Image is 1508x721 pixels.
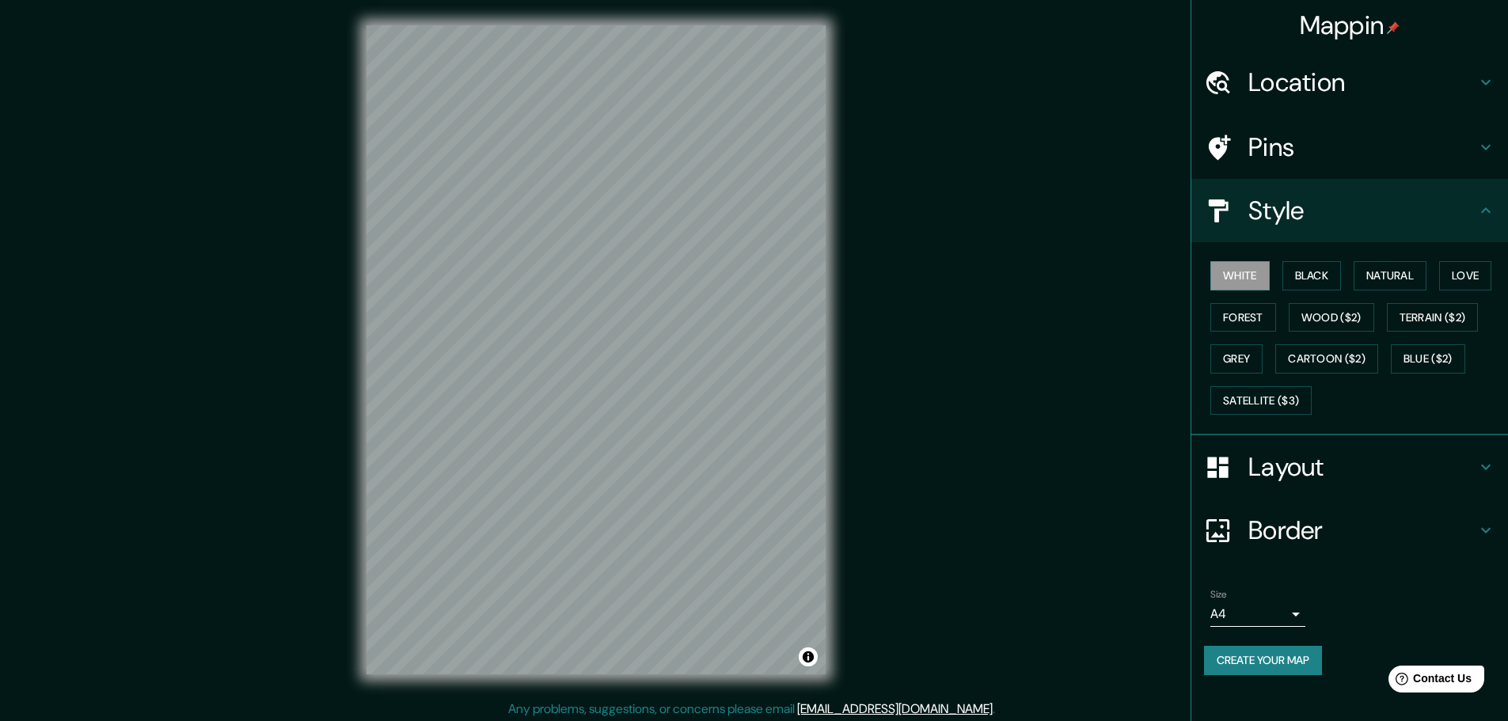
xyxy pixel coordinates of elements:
[1191,435,1508,499] div: Layout
[1248,131,1476,163] h4: Pins
[1289,303,1374,332] button: Wood ($2)
[1210,303,1276,332] button: Forest
[1248,451,1476,483] h4: Layout
[1275,344,1378,374] button: Cartoon ($2)
[1210,588,1227,601] label: Size
[995,700,997,719] div: .
[1191,51,1508,114] div: Location
[1282,261,1342,290] button: Black
[1300,9,1400,41] h4: Mappin
[508,700,995,719] p: Any problems, suggestions, or concerns please email .
[1367,659,1491,704] iframe: Help widget launcher
[1248,514,1476,546] h4: Border
[799,647,818,666] button: Toggle attribution
[1387,303,1479,332] button: Terrain ($2)
[1191,116,1508,179] div: Pins
[1204,646,1322,675] button: Create your map
[1248,66,1476,98] h4: Location
[997,700,1001,719] div: .
[1439,261,1491,290] button: Love
[367,25,826,674] canvas: Map
[1210,386,1312,416] button: Satellite ($3)
[1210,601,1305,627] div: A4
[1210,344,1263,374] button: Grey
[1248,195,1476,226] h4: Style
[1391,344,1465,374] button: Blue ($2)
[1210,261,1270,290] button: White
[1191,179,1508,242] div: Style
[1387,21,1400,34] img: pin-icon.png
[1354,261,1426,290] button: Natural
[1191,499,1508,562] div: Border
[797,700,993,717] a: [EMAIL_ADDRESS][DOMAIN_NAME]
